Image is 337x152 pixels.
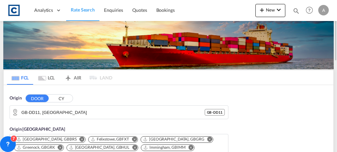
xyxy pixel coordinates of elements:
span: New [258,7,283,12]
span: Analytics [34,7,53,13]
button: Remove [128,145,138,151]
span: Rate Search [71,7,95,12]
div: Greenock, GBGRK [16,145,55,150]
span: Origin [10,95,21,101]
span: Origin [GEOGRAPHIC_DATA] [10,126,65,132]
button: Remove [203,137,213,143]
div: A [318,5,329,15]
button: Remove [128,137,138,143]
span: Help [304,5,315,16]
md-icon: icon-chevron-down [275,6,283,14]
div: Press delete to remove this chip. [16,145,56,150]
md-tab-item: AIR [60,70,86,85]
md-pagination-wrapper: Use the left and right arrow keys to navigate between tabs [7,70,112,85]
button: CY [50,95,73,102]
button: DOOR [26,95,49,102]
md-icon: icon-plus 400-fg [258,6,266,14]
md-tab-item: FCL [7,70,33,85]
button: Remove [54,145,64,151]
span: Enquiries [104,7,123,13]
md-icon: icon-airplane [64,74,72,79]
div: Press delete to remove this chip. [143,145,187,150]
div: Bristol, GBBRS [16,137,77,142]
div: Press delete to remove this chip. [91,137,130,142]
div: Press delete to remove this chip. [69,145,131,150]
div: Immingham, GBIMM [143,145,185,150]
span: Quotes [132,7,147,13]
input: Search by Door [21,107,205,117]
button: Remove [75,137,85,143]
div: Grangemouth, GBGRG [143,137,204,142]
button: icon-plus 400-fgNewicon-chevron-down [255,4,285,17]
button: Remove [184,145,194,151]
md-input-container: GB-DD11, Angus [10,106,228,119]
span: GB - DD11 [207,110,222,115]
img: 1fdb9190129311efbfaf67cbb4249bed.jpeg [7,3,21,18]
div: icon-magnify [293,7,300,17]
div: Felixstowe, GBFXT [91,137,129,142]
img: LCL+%26+FCL+BACKGROUND.png [3,21,334,69]
md-icon: icon-magnify [293,7,300,14]
md-tab-item: LCL [33,70,60,85]
div: Help [304,5,318,16]
div: Hull, GBHUL [69,145,130,150]
span: Bookings [156,7,175,13]
div: Press delete to remove this chip. [143,137,206,142]
div: Press delete to remove this chip. [16,137,78,142]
